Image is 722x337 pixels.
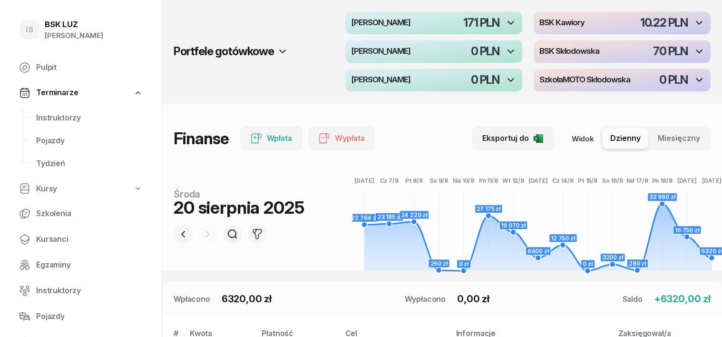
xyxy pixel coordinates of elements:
[308,126,375,151] button: Wypłata
[602,177,623,184] tspan: So 16/8
[578,177,597,184] tspan: Pt 15/8
[502,177,524,184] tspan: Wt 12/8
[650,128,708,149] button: Miesięczny
[355,177,374,184] tspan: [DATE]
[36,208,143,220] span: Szkolenia
[380,177,399,184] tspan: Cz 7/8
[11,279,150,302] a: Instruktorzy
[36,310,143,323] span: Pojazdy
[29,152,150,175] a: Tydzień
[11,178,150,200] a: Kursy
[534,69,711,91] button: SzkołaMOTO Skłodowska0 PLN
[539,76,630,84] h4: SzkołaMOTO Skłodowska
[36,285,143,297] span: Instruktorzy
[652,177,673,184] tspan: Pn 18/8
[623,293,643,305] div: Saldo
[702,177,722,184] tspan: [DATE]
[29,107,150,129] a: Instruktorzy
[345,40,522,63] button: [PERSON_NAME]0 PLN
[677,177,697,184] tspan: [DATE]
[658,132,700,145] span: Miesięczny
[552,177,574,184] tspan: Cz 14/8
[11,82,150,104] a: Terminarze
[429,177,448,184] tspan: So 9/8
[471,46,499,57] div: 0 PLN
[539,19,585,27] h4: BSK Kawiory
[36,87,78,99] span: Terminarze
[29,129,150,152] a: Pojazdy
[174,189,304,199] div: środa
[351,47,410,56] h4: [PERSON_NAME]
[539,47,599,56] h4: BSK Skłodowska
[528,177,548,184] tspan: [DATE]
[627,177,648,184] tspan: Nd 17/8
[36,158,143,170] span: Tydzień
[453,177,474,184] tspan: Nd 10/8
[603,128,648,149] button: Dzienny
[534,40,711,63] button: BSK Skłodowska70 PLN
[45,30,103,42] div: [PERSON_NAME]
[240,126,302,151] button: Wpłata
[351,19,410,27] h4: [PERSON_NAME]
[26,26,33,34] span: IS
[174,44,274,59] h2: Portfele gotówkowe
[251,132,292,145] div: Wpłata
[351,76,410,84] h4: [PERSON_NAME]
[36,259,143,271] span: Egzaminy
[610,132,641,145] span: Dzienny
[653,46,688,57] div: 70 PLN
[11,305,150,328] a: Pojazdy
[174,293,210,305] div: Wpłacono
[654,293,661,305] span: +
[659,74,688,86] div: 0 PLN
[472,126,555,151] button: Eksportuj do
[11,202,150,225] a: Szkolenia
[482,132,544,145] div: Eksportuj do
[319,132,365,145] div: Wypłata
[36,183,57,195] span: Kursy
[174,130,229,147] h1: Finanse
[405,293,446,305] div: Wypłacono
[36,61,143,74] span: Pulpit
[405,177,423,184] tspan: Pt 8/8
[11,228,150,251] a: Kursanci
[471,74,499,86] div: 0 PLN
[479,177,498,184] tspan: Pn 11/8
[174,199,304,216] div: 20 sierpnia 2025
[534,11,711,34] button: BSK Kawiory10.22 PLN
[640,17,688,29] div: 10.22 PLN
[36,135,143,147] span: Pojazdy
[11,56,150,79] a: Pulpit
[463,17,499,29] div: 171 PLN
[45,20,103,29] div: BSK LUZ
[36,233,143,246] span: Kursanci
[345,69,522,91] button: [PERSON_NAME]0 PLN
[11,254,150,277] a: Egzaminy
[345,11,522,34] button: [PERSON_NAME]171 PLN
[36,112,143,124] span: Instruktorzy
